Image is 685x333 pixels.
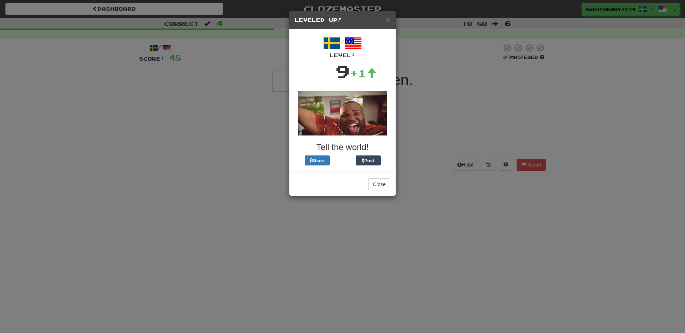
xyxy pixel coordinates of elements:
img: anon-dude-dancing-749b357b783eda7f85c51e4a2e1ee5269fc79fcf7d6b6aa88849e9eb2203d151.gif [298,91,387,135]
button: Share [305,155,330,165]
div: +1 [350,66,376,81]
iframe: X Post Button [330,155,356,165]
div: 9 [335,59,350,84]
h5: Leveled Up! [295,16,390,24]
span: × [386,15,390,24]
h3: Tell the world! [295,143,390,152]
button: Post [356,155,381,165]
button: Close [368,178,390,190]
div: / [295,35,390,59]
div: Level: [295,52,390,59]
button: Close [386,16,390,23]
